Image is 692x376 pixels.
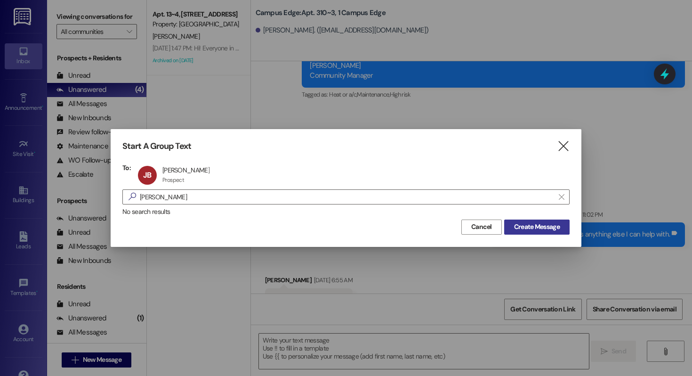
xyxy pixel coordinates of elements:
[559,193,564,201] i: 
[504,220,570,235] button: Create Message
[514,222,560,232] span: Create Message
[554,190,569,204] button: Clear text
[122,141,191,152] h3: Start A Group Text
[461,220,502,235] button: Cancel
[143,170,151,180] span: JB
[122,163,131,172] h3: To:
[162,166,209,174] div: [PERSON_NAME]
[471,222,492,232] span: Cancel
[125,192,140,202] i: 
[557,141,570,151] i: 
[122,207,570,217] div: No search results
[140,190,554,204] input: Search for any contact or apartment
[162,176,184,184] div: Prospect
